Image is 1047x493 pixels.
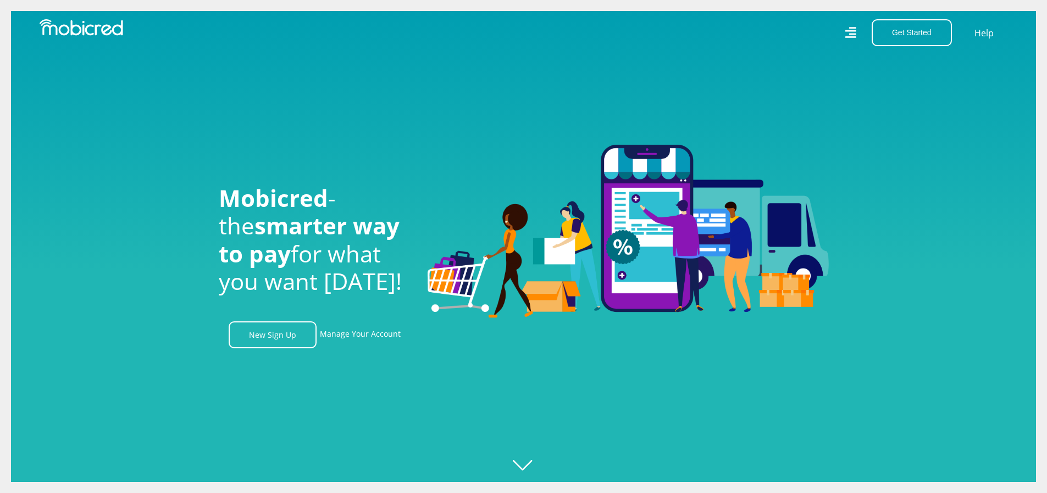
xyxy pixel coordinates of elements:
button: Get Started [872,19,952,46]
span: Mobicred [219,182,328,213]
a: Manage Your Account [320,321,401,348]
img: Mobicred [40,19,123,36]
h1: - the for what you want [DATE]! [219,184,411,295]
img: Welcome to Mobicred [428,145,829,319]
a: Help [974,26,994,40]
a: New Sign Up [229,321,317,348]
span: smarter way to pay [219,210,400,269]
